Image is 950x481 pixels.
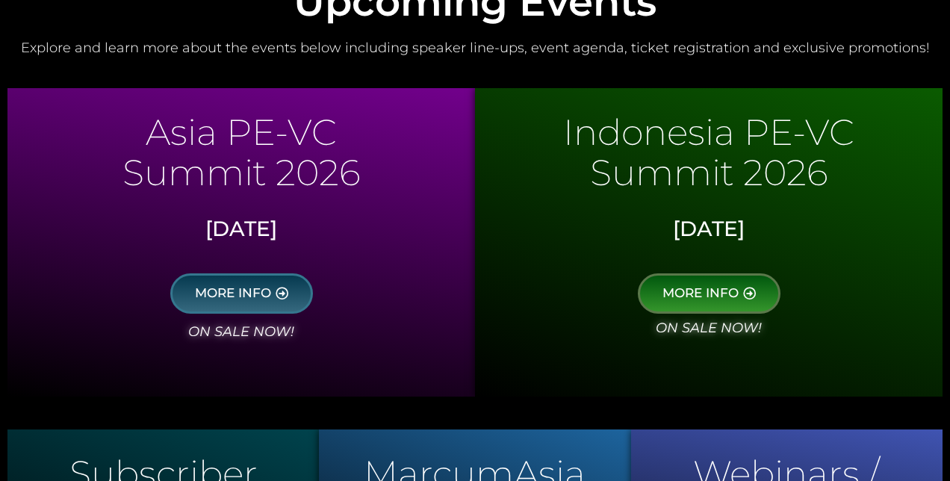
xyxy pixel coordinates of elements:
a: MORE INFO [170,273,313,314]
i: on sale now! [188,323,294,340]
a: MORE INFO [638,273,780,314]
i: on sale now! [656,320,762,336]
span: MORE INFO [662,287,739,300]
p: Summit 2026 [15,158,468,187]
p: Indonesia PE-VC [482,118,935,146]
span: MORE INFO [195,287,271,300]
h2: Explore and learn more about the events below including speaker line-ups, event agenda, ticket re... [7,40,943,57]
p: Asia PE-VC [15,118,468,146]
h3: [DATE] [486,217,931,242]
h3: [DATE] [19,217,464,242]
p: Summit 2026 [482,158,935,187]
